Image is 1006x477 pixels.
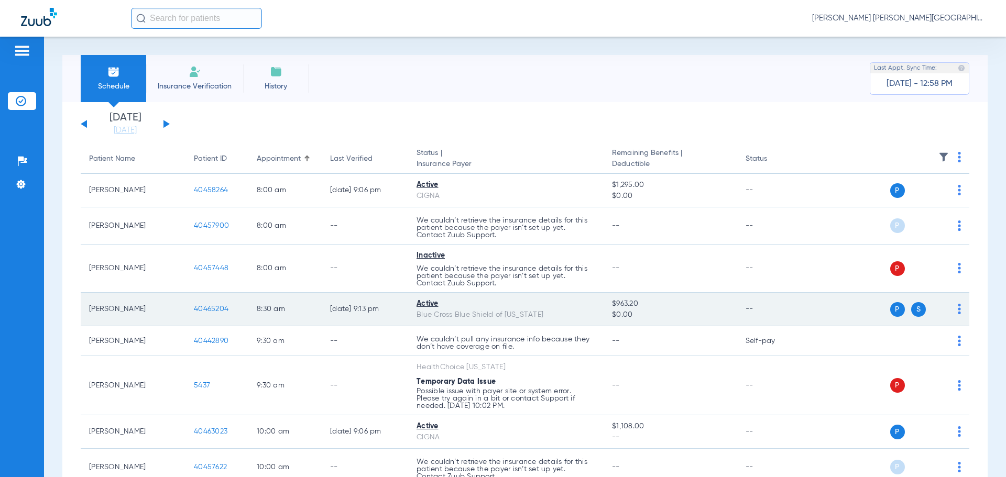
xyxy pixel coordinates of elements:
[89,81,138,92] span: Schedule
[890,183,905,198] span: P
[958,152,961,162] img: group-dot-blue.svg
[812,13,985,24] span: [PERSON_NAME] [PERSON_NAME][GEOGRAPHIC_DATA] - [US_STATE][GEOGRAPHIC_DATA] | [US_STATE] Family De...
[81,415,185,449] td: [PERSON_NAME]
[737,207,808,245] td: --
[21,8,57,26] img: Zuub Logo
[248,245,322,293] td: 8:00 AM
[890,425,905,439] span: P
[890,261,905,276] span: P
[154,81,235,92] span: Insurance Verification
[89,153,177,164] div: Patient Name
[417,180,595,191] div: Active
[14,45,30,57] img: hamburger-icon
[322,356,408,415] td: --
[107,65,120,78] img: Schedule
[131,8,262,29] input: Search for patients
[737,245,808,293] td: --
[248,207,322,245] td: 8:00 AM
[417,191,595,202] div: CIGNA
[612,337,620,345] span: --
[417,432,595,443] div: CIGNA
[417,378,496,385] span: Temporary Data Issue
[270,65,282,78] img: History
[417,362,595,373] div: HealthChoice [US_STATE]
[81,174,185,207] td: [PERSON_NAME]
[417,336,595,350] p: We couldn’t pull any insurance info because they don’t have coverage on file.
[81,326,185,356] td: [PERSON_NAME]
[322,245,408,293] td: --
[612,180,728,191] span: $1,295.00
[194,186,228,194] span: 40458264
[417,421,595,432] div: Active
[322,207,408,245] td: --
[248,293,322,326] td: 8:30 AM
[958,220,961,231] img: group-dot-blue.svg
[257,153,301,164] div: Appointment
[194,153,240,164] div: Patient ID
[81,293,185,326] td: [PERSON_NAME]
[612,159,728,170] span: Deductible
[737,326,808,356] td: Self-pay
[417,159,595,170] span: Insurance Payer
[257,153,313,164] div: Appointment
[737,174,808,207] td: --
[330,153,373,164] div: Last Verified
[408,145,604,174] th: Status |
[612,463,620,471] span: --
[330,153,400,164] div: Last Verified
[417,250,595,261] div: Inactive
[958,64,965,72] img: last sync help info
[890,460,905,474] span: P
[322,326,408,356] td: --
[958,336,961,346] img: group-dot-blue.svg
[417,387,595,409] p: Possible issue with payer site or system error. Please try again in a bit or contact Support if n...
[612,191,728,202] span: $0.00
[194,463,227,471] span: 40457622
[417,309,595,320] div: Blue Cross Blue Shield of [US_STATE]
[890,218,905,233] span: P
[612,222,620,229] span: --
[958,426,961,437] img: group-dot-blue.svg
[612,309,728,320] span: $0.00
[194,305,228,313] span: 40465204
[194,153,227,164] div: Patient ID
[81,245,185,293] td: [PERSON_NAME]
[958,304,961,314] img: group-dot-blue.svg
[417,265,595,287] p: We couldn’t retrieve the insurance details for this patient because the payer isn’t set up yet. C...
[248,356,322,415] td: 9:30 AM
[94,125,157,136] a: [DATE]
[890,378,905,393] span: P
[938,152,949,162] img: filter.svg
[194,337,228,345] span: 40442890
[248,174,322,207] td: 8:00 AM
[194,222,229,229] span: 40457900
[612,421,728,432] span: $1,108.00
[251,81,301,92] span: History
[417,217,595,239] p: We couldn’t retrieve the insurance details for this patient because the payer isn’t set up yet. C...
[958,185,961,195] img: group-dot-blue.svg
[612,298,728,309] span: $963.20
[322,174,408,207] td: [DATE] 9:06 PM
[194,264,228,272] span: 40457448
[890,302,905,317] span: P
[248,326,322,356] td: 9:30 AM
[194,428,227,435] span: 40463023
[81,207,185,245] td: [PERSON_NAME]
[887,79,953,89] span: [DATE] - 12:58 PM
[136,14,146,23] img: Search Icon
[322,415,408,449] td: [DATE] 9:06 PM
[737,145,808,174] th: Status
[81,356,185,415] td: [PERSON_NAME]
[612,264,620,272] span: --
[954,427,1006,477] iframe: Chat Widget
[737,293,808,326] td: --
[737,356,808,415] td: --
[612,382,620,389] span: --
[322,293,408,326] td: [DATE] 9:13 PM
[737,415,808,449] td: --
[958,263,961,273] img: group-dot-blue.svg
[612,432,728,443] span: --
[89,153,135,164] div: Patient Name
[94,113,157,136] li: [DATE]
